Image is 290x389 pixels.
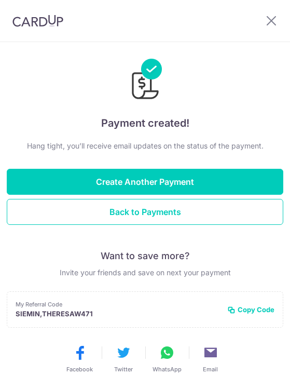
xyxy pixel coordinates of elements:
button: WhatsApp [150,344,184,373]
span: Facebook [66,365,93,373]
span: WhatsApp [153,365,182,373]
p: Want to save more? [7,250,283,262]
button: Twitter [107,344,140,373]
p: Invite your friends and save on next your payment [7,266,283,279]
p: My Referral Code [16,300,219,308]
button: Back to Payments [7,199,283,225]
button: Email [194,344,227,373]
span: Twitter [114,365,133,373]
button: Copy Code [227,304,274,315]
img: CardUp [12,15,63,27]
img: Payments [129,59,162,102]
p: Hang tight, you’ll receive email updates on the status of the payment. [7,140,283,152]
button: Create Another Payment [7,169,283,195]
p: SIEMIN,THERESAW471 [16,308,219,319]
button: Facebook [63,344,96,373]
span: Email [203,365,218,373]
h4: Payment created! [7,115,283,131]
